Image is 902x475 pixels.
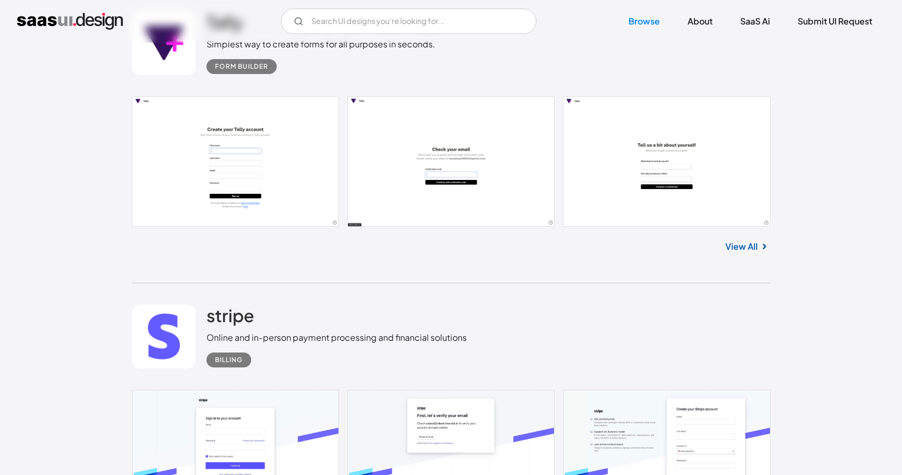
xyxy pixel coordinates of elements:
[725,240,758,253] a: View All
[785,10,885,33] a: Submit UI Request
[17,13,123,30] a: home
[215,60,268,73] div: Form Builder
[675,10,725,33] a: About
[206,38,435,51] div: Simplest way to create forms for all purposes in seconds.
[206,305,254,331] a: stripe
[281,9,536,34] input: Search UI designs you're looking for...
[616,10,673,33] a: Browse
[281,9,536,34] form: Email Form
[727,10,783,33] a: SaaS Ai
[206,331,467,344] div: Online and in-person payment processing and financial solutions
[215,354,243,366] div: Billing
[206,305,254,326] h2: stripe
